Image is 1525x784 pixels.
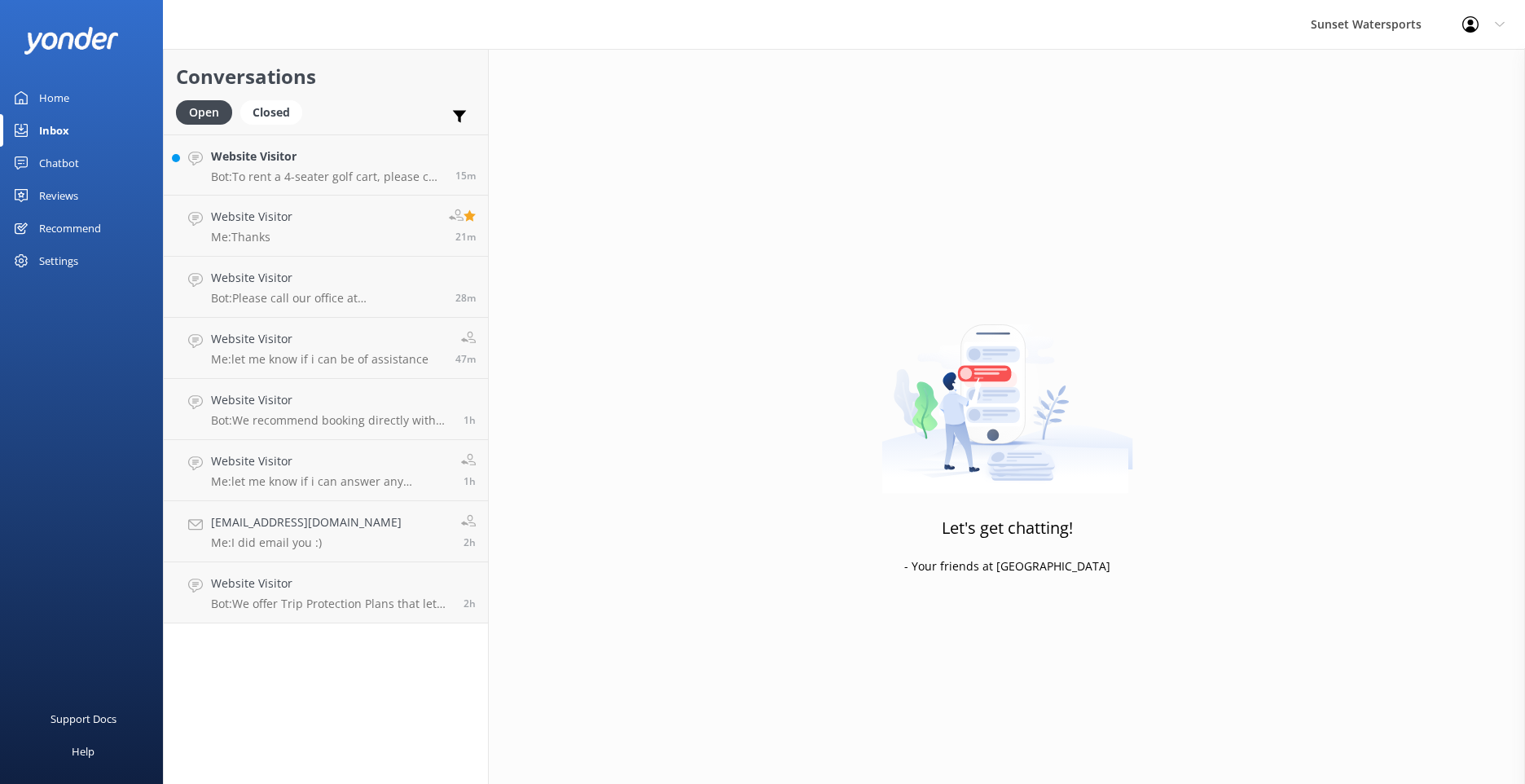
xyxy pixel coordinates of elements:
[176,100,232,125] div: Open
[39,179,78,212] div: Reviews
[176,61,476,92] h2: Conversations
[211,391,451,409] h4: Website Visitor
[39,114,69,147] div: Inbox
[455,230,476,244] span: 01:58pm 15-Aug-2025 (UTC -05:00) America/Cancun
[211,535,402,550] p: Me: I did email you :)
[164,379,488,440] a: Website VisitorBot:We recommend booking directly with us for the best prices, as third-party site...
[464,535,476,549] span: 12:10pm 15-Aug-2025 (UTC -05:00) America/Cancun
[211,413,451,428] p: Bot: We recommend booking directly with us for the best prices, as third-party sites like Groupon...
[211,575,451,592] h4: Website Visitor
[51,703,116,735] div: Support Docs
[164,318,488,379] a: Website VisitorMe:let me know if i can be of assistance47m
[39,212,101,244] div: Recommend
[211,452,449,470] h4: Website Visitor
[240,100,302,125] div: Closed
[211,148,443,165] h4: Website Visitor
[211,291,443,306] p: Bot: Please call our office at [PHONE_NUMBER] for assistance with your booking confirmation.
[39,81,69,114] div: Home
[39,147,79,179] div: Chatbot
[164,134,488,196] a: Website VisitorBot:To rent a 4-seater golf cart, please call our office at [PHONE_NUMBER]. Reserv...
[881,290,1133,494] img: artwork of a man stealing a conversation from at giant smartphone
[211,170,443,184] p: Bot: To rent a 4-seater golf cart, please call our office at [PHONE_NUMBER]. Reservations are rec...
[39,244,78,277] div: Settings
[24,27,118,54] img: yonder-white-logo.png
[464,597,476,610] span: 11:43am 15-Aug-2025 (UTC -05:00) America/Cancun
[164,257,488,318] a: Website VisitorBot:Please call our office at [PHONE_NUMBER] for assistance with your booking conf...
[164,196,488,257] a: Website VisitorMe:Thanks21m
[904,557,1110,575] p: - Your friends at [GEOGRAPHIC_DATA]
[211,352,428,367] p: Me: let me know if i can be of assistance
[455,291,476,305] span: 01:51pm 15-Aug-2025 (UTC -05:00) America/Cancun
[455,169,476,183] span: 02:03pm 15-Aug-2025 (UTC -05:00) America/Cancun
[464,413,476,427] span: 12:25pm 15-Aug-2025 (UTC -05:00) America/Cancun
[211,597,451,611] p: Bot: We offer Trip Protection Plans that let you cancel for any reason with no fees. You’ll get a...
[464,474,476,488] span: 12:22pm 15-Aug-2025 (UTC -05:00) America/Cancun
[164,440,488,501] a: Website VisitorMe:let me know if i can answer any questions and help with reservations1h
[942,515,1073,541] h3: Let's get chatting!
[164,501,488,562] a: [EMAIL_ADDRESS][DOMAIN_NAME]Me:I did email you :)2h
[211,474,449,489] p: Me: let me know if i can answer any questions and help with reservations
[72,735,94,768] div: Help
[211,513,402,531] h4: [EMAIL_ADDRESS][DOMAIN_NAME]
[176,103,240,121] a: Open
[211,330,428,348] h4: Website Visitor
[211,208,292,226] h4: Website Visitor
[211,230,292,244] p: Me: Thanks
[164,562,488,623] a: Website VisitorBot:We offer Trip Protection Plans that let you cancel for any reason with no fees...
[455,352,476,366] span: 01:32pm 15-Aug-2025 (UTC -05:00) America/Cancun
[240,103,310,121] a: Closed
[211,269,443,287] h4: Website Visitor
